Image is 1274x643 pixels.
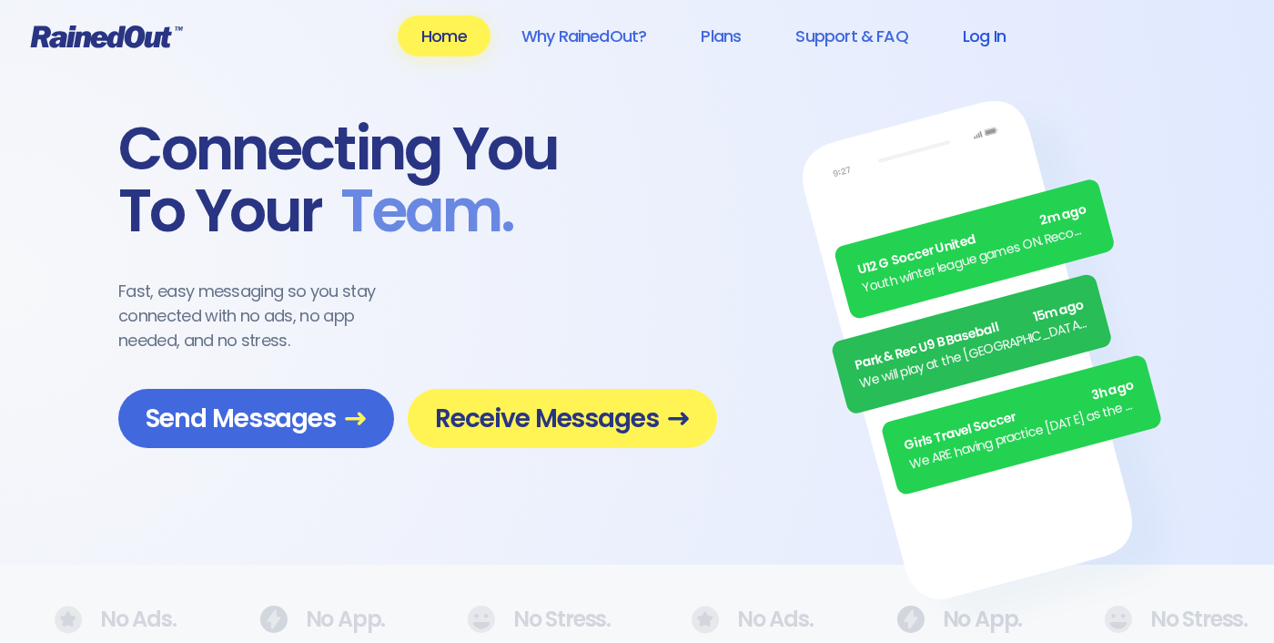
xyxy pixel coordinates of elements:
div: Girls Travel Soccer [903,376,1137,456]
div: We will play at the [GEOGRAPHIC_DATA]. Wear white, be at the field by 5pm. [857,313,1091,393]
a: Plans [677,15,764,56]
a: Log In [939,15,1029,56]
div: Youth winter league games ON. Recommend running shoes/sneakers for players as option for footwear. [860,219,1094,299]
div: No Ads. [692,606,787,634]
a: Support & FAQ [772,15,931,56]
div: Connecting You To Your [118,118,717,242]
div: No Stress. [1104,606,1219,633]
a: Why RainedOut? [498,15,671,56]
img: No Ads. [467,606,495,633]
div: We ARE having practice [DATE] as the sun is finally out. [907,394,1141,475]
div: U12 G Soccer United [855,200,1089,281]
img: No Ads. [55,606,82,634]
a: Send Messages [118,389,394,448]
span: 2m ago [1038,200,1089,231]
img: No Ads. [896,606,925,633]
div: Fast, easy messaging so you stay connected with no ads, no app needed, and no stress. [118,279,409,352]
a: Home [398,15,490,56]
img: No Ads. [259,606,288,633]
div: No App. [259,606,358,633]
span: 3h ago [1089,376,1136,406]
div: No Ads. [55,606,150,634]
span: Receive Messages [435,403,690,434]
div: No App. [896,606,995,633]
a: Receive Messages [408,389,717,448]
div: Park & Rec U9 B Baseball [853,295,1087,375]
img: No Ads. [1104,606,1132,633]
span: Team . [322,180,513,242]
span: 15m ago [1031,295,1086,327]
span: Send Messages [146,403,367,434]
div: No Stress. [467,606,582,633]
img: No Ads. [692,606,719,634]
